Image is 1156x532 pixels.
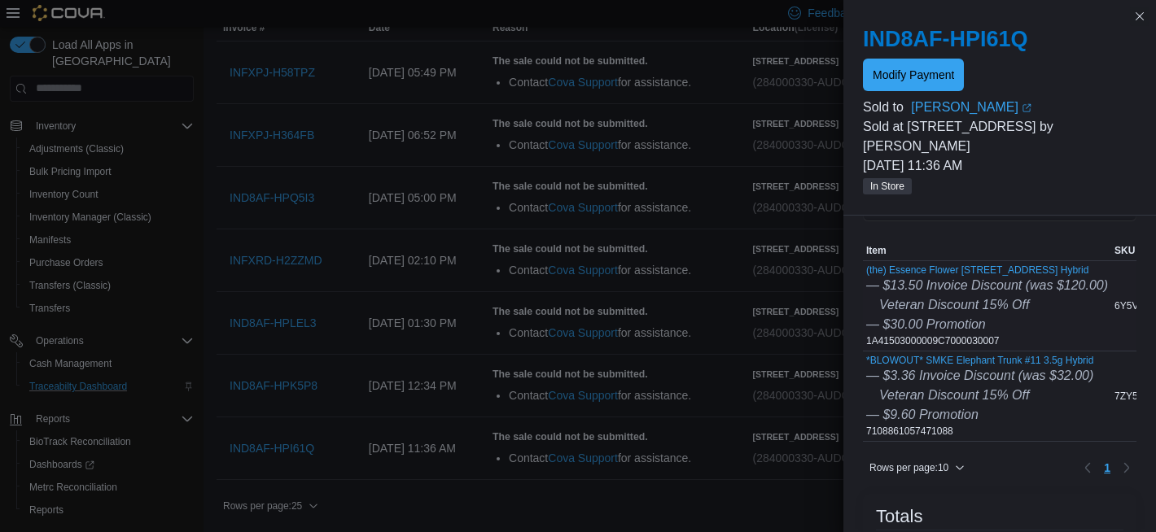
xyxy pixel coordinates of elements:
[1022,103,1031,113] svg: External link
[869,461,948,474] span: Rows per page : 10
[1114,244,1135,257] span: SKU
[1104,460,1110,476] span: 1
[876,507,922,526] h3: Totals
[866,244,887,257] span: Item
[863,156,1136,176] p: [DATE] 11:36 AM
[863,98,908,117] div: Sold to
[1078,455,1136,481] nav: Pagination for table: MemoryTable from EuiInMemoryTable
[866,276,1108,295] div: — $13.50 Invoice Discount (was $120.00)
[866,355,1093,366] button: *BLOWOUT* SMKE Elephant Trunk #11 3.5g Hybrid
[1097,455,1117,481] button: Page 1 of 1
[863,241,1111,260] button: Item
[866,264,1108,276] button: (the) Essence Flower [STREET_ADDRESS] Hybrid
[879,298,1029,312] i: Veteran Discount 15% Off
[866,315,1108,334] div: — $30.00 Promotion
[863,26,1136,52] h2: IND8AF-HPI61Q
[863,117,1136,156] p: Sold at [STREET_ADDRESS] by [PERSON_NAME]
[879,388,1029,402] i: Veteran Discount 15% Off
[1117,458,1136,477] button: Next page
[863,59,964,91] button: Modify Payment
[1097,455,1117,481] ul: Pagination for table: MemoryTable from EuiInMemoryTable
[866,264,1108,347] div: 1A41503000009C7000030007
[873,67,954,83] span: Modify Payment
[866,405,1093,425] div: — $9.60 Promotion
[863,178,912,194] span: In Store
[870,179,904,194] span: In Store
[863,458,971,477] button: Rows per page:10
[1078,458,1097,477] button: Previous page
[866,366,1093,386] div: — $3.36 Invoice Discount (was $32.00)
[866,355,1093,438] div: 7108861057471088
[1130,7,1149,26] button: Close this dialog
[911,98,1136,117] a: [PERSON_NAME]External link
